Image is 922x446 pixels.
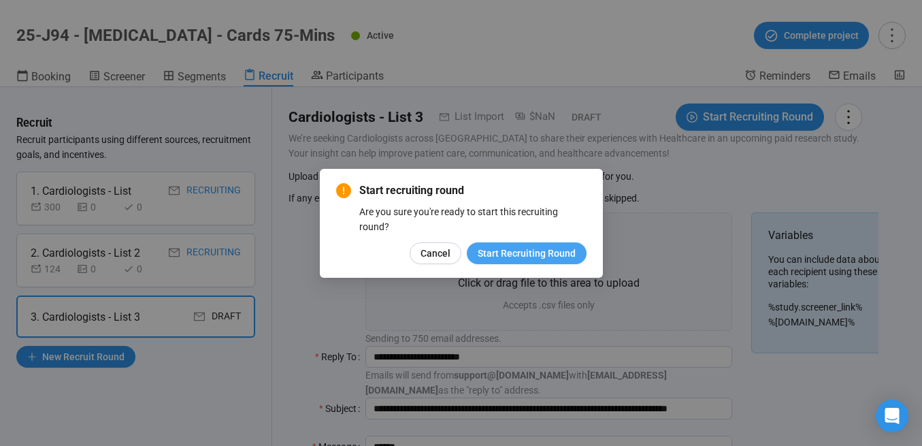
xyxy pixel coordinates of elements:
[467,242,587,264] button: Start Recruiting Round
[336,183,351,198] span: exclamation-circle
[421,246,450,261] span: Cancel
[876,400,908,432] div: Open Intercom Messenger
[410,242,461,264] button: Cancel
[359,182,587,199] span: Start recruiting round
[478,246,576,261] span: Start Recruiting Round
[359,204,587,234] div: Are you sure you're ready to start this recruiting round?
